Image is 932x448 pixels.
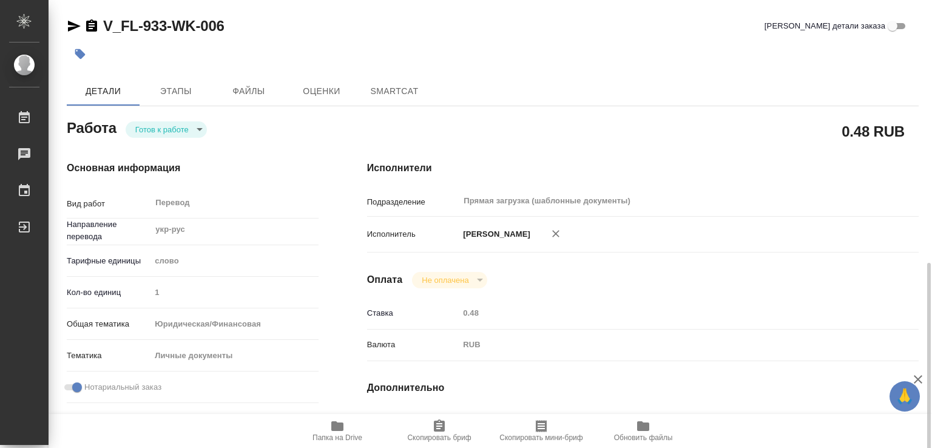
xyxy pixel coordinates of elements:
[367,339,459,351] p: Валюта
[67,41,93,67] button: Добавить тэг
[367,161,919,175] h4: Исполнители
[367,273,403,287] h4: Оплата
[614,433,673,442] span: Обновить файлы
[367,381,919,395] h4: Дополнительно
[367,228,459,240] p: Исполнитель
[490,414,592,448] button: Скопировать мини-бриф
[67,287,150,299] p: Кол-во единиц
[150,251,318,271] div: слово
[150,314,318,334] div: Юридическая/Финансовая
[412,272,487,288] div: Готов к работе
[407,433,471,442] span: Скопировать бриф
[459,411,873,429] input: Пустое поле
[286,414,388,448] button: Папка на Drive
[74,84,132,99] span: Детали
[67,255,150,267] p: Тарифные единицы
[542,220,569,247] button: Удалить исполнителя
[67,161,319,175] h4: Основная информация
[418,275,472,285] button: Не оплачена
[84,381,161,393] span: Нотариальный заказ
[67,116,116,138] h2: Работа
[365,84,424,99] span: SmartCat
[459,228,530,240] p: [PERSON_NAME]
[132,124,192,135] button: Готов к работе
[103,18,225,34] a: V_FL-933-WK-006
[67,350,150,362] p: Тематика
[388,414,490,448] button: Скопировать бриф
[67,318,150,330] p: Общая тематика
[459,304,873,322] input: Пустое поле
[84,19,99,33] button: Скопировать ссылку
[312,433,362,442] span: Папка на Drive
[126,121,207,138] div: Готов к работе
[147,84,205,99] span: Этапы
[150,283,318,301] input: Пустое поле
[894,384,915,409] span: 🙏
[367,307,459,319] p: Ставка
[459,334,873,355] div: RUB
[765,20,885,32] span: [PERSON_NAME] детали заказа
[499,433,582,442] span: Скопировать мини-бриф
[367,196,459,208] p: Подразделение
[67,219,150,243] p: Направление перевода
[890,381,920,412] button: 🙏
[220,84,278,99] span: Файлы
[67,198,150,210] p: Вид работ
[842,121,905,141] h2: 0.48 RUB
[150,345,318,366] div: Личные документы
[592,414,694,448] button: Обновить файлы
[292,84,351,99] span: Оценки
[67,19,81,33] button: Скопировать ссылку для ЯМессенджера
